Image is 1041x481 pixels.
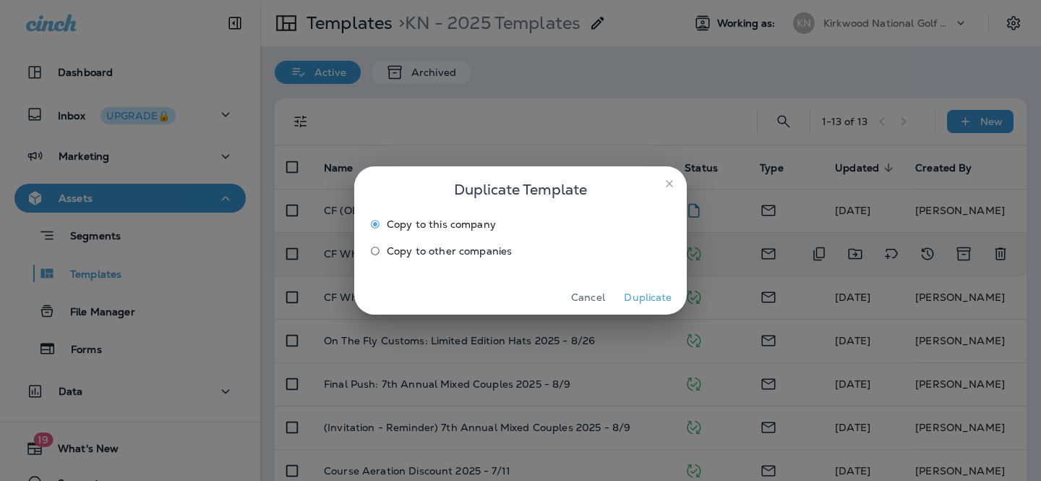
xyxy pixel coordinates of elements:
button: Duplicate [621,286,675,309]
span: Duplicate Template [454,178,587,201]
button: Cancel [561,286,615,309]
span: Copy to other companies [387,245,512,257]
span: Copy to this company [387,218,496,230]
button: close [658,172,681,195]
